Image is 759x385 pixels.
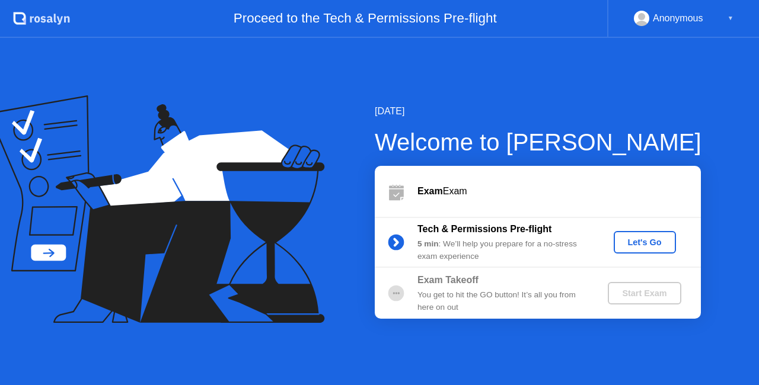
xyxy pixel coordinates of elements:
div: : We’ll help you prepare for a no-stress exam experience [417,238,588,262]
b: Tech & Permissions Pre-flight [417,224,551,234]
div: You get to hit the GO button! It’s all you from here on out [417,289,588,313]
div: Let's Go [618,238,671,247]
div: Exam [417,184,701,198]
div: Start Exam [613,288,676,298]
div: [DATE] [375,104,701,118]
div: Anonymous [653,11,703,26]
div: ▼ [728,11,734,26]
button: Start Exam [608,282,681,304]
b: 5 min [417,239,439,248]
div: Welcome to [PERSON_NAME] [375,124,701,160]
b: Exam [417,186,443,196]
b: Exam Takeoff [417,275,479,285]
button: Let's Go [614,231,676,254]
